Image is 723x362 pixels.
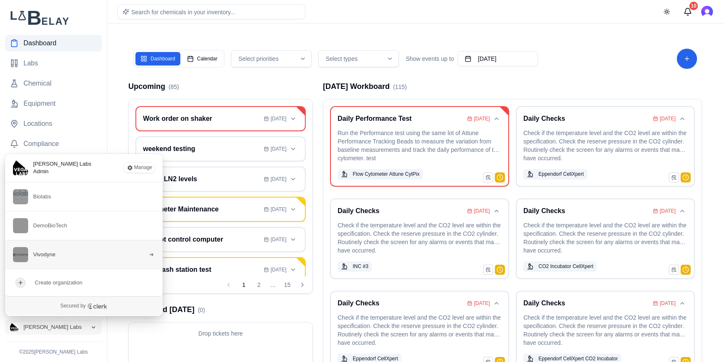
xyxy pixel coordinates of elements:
[270,176,286,182] span: [DATE]
[458,51,538,66] button: [DATE]
[523,298,650,308] h3: Daily Checks
[13,189,28,204] img: Biolabs
[143,114,260,124] h3: Work order on shaker
[689,2,698,10] div: 10
[538,171,584,177] span: Eppendorf CellXpert
[325,55,357,63] span: Select types
[23,78,52,89] span: Chemical
[5,10,102,25] img: Lab Belay Logo
[338,313,502,349] p: Check if the temperature level and the CO2 level are within the specification. Check the reserve ...
[135,329,306,338] p: Drop tickets here
[128,81,179,92] h2: Upcoming
[288,174,298,184] button: Expand card
[523,206,650,216] h3: Daily Checks
[5,154,163,316] div: Vega Labs is active
[338,298,464,308] h3: Daily Checks
[5,349,102,355] p: © 2025 [PERSON_NAME] Labs
[23,323,82,331] span: Vega Labs
[169,83,179,90] span: ( 85 )
[538,263,593,270] span: CO2 Incubator CellXpert
[5,182,163,269] div: List of all organization memberships
[270,236,286,243] span: [DATE]
[492,114,502,124] button: Collapse card
[474,300,490,307] span: [DATE]
[659,4,674,19] button: Toggle theme
[474,115,490,122] span: [DATE]
[238,55,278,63] span: Select priorities
[5,269,163,296] button: Create organization
[523,114,650,124] h3: Daily Checks
[353,171,419,177] span: Flow Cytometer Attune CytPix
[270,206,286,213] span: [DATE]
[143,174,260,184] h3: check LN2 levels
[474,208,490,214] span: [DATE]
[182,52,223,65] button: Calendar
[33,160,91,168] span: Vega Labs
[660,115,676,122] span: [DATE]
[660,300,676,307] span: [DATE]
[33,193,51,201] span: Biolabs
[143,234,260,245] h3: Reboot control computer
[677,114,687,124] button: Collapse card
[143,144,260,154] h3: weekend testing
[13,218,28,233] img: DemoBioTech
[492,206,502,216] button: Collapse card
[288,144,298,154] button: Expand card
[270,266,286,273] span: [DATE]
[267,281,279,288] span: ...
[143,204,260,214] h3: Cytometer Maintenance
[338,129,502,164] p: Run the Performance test using the same lot of Attune Performance Tracking Beads to measure the v...
[23,119,52,129] span: Locations
[701,6,713,18] button: Open user button
[523,129,687,164] p: Check if the temperature level and the CO2 level are within the specification. Check the reserve ...
[33,168,91,175] span: Admin
[13,160,28,175] img: Vega Labs
[23,99,56,109] span: Equipment
[523,221,687,256] p: Check if the temperature level and the CO2 level are within the specification. Check the reserve ...
[33,222,67,229] span: DemoBioTech
[288,265,298,275] button: Expand card
[323,81,407,92] h2: [DATE] Workboard
[23,58,38,68] span: Labs
[701,6,713,18] img: Ross Martin-Wells
[33,251,55,258] span: Vivodyne
[338,206,464,216] h3: Daily Checks
[492,298,502,308] button: Collapse card
[237,278,250,292] button: 1
[128,304,205,315] h2: Completed [DATE]
[281,278,294,292] button: 15
[538,355,618,362] span: Eppendorf CellXpert CO2 Incubator
[288,234,298,245] button: Expand card
[288,114,298,124] button: Expand card
[143,265,260,275] h3: Eye wash station test
[393,83,407,90] span: ( 115 )
[338,114,464,124] h3: Daily Performance Test
[679,3,696,20] button: Messages (10 unread)
[296,278,309,292] button: Next page
[10,323,18,331] img: Vega Labs
[222,278,235,292] button: Previous page
[353,263,368,270] span: INC #3
[288,204,298,214] button: Expand card
[23,38,56,48] span: Dashboard
[60,303,86,310] p: Secured by
[660,208,676,214] span: [DATE]
[87,303,107,309] a: Clerk logo
[135,52,180,65] button: Dashboard
[677,49,697,69] button: Add Task
[5,320,102,335] button: Close organization switcher
[353,355,398,362] span: Eppendorf CellXpert
[131,9,235,16] span: Search for chemicals in your inventory...
[198,307,205,313] span: ( 0 )
[23,139,59,149] span: Compliance
[252,278,265,292] button: 2
[406,55,454,63] span: Show events up to
[677,206,687,216] button: Collapse card
[270,146,286,152] span: [DATE]
[13,247,28,262] img: Vivodyne
[338,221,502,256] p: Check if the temperature level and the CO2 level are within the specification. Check the reserve ...
[270,115,286,122] span: [DATE]
[523,313,687,349] p: Check if the temperature level and the CO2 level are within the specification. Check the reserve ...
[124,163,155,173] button: Manage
